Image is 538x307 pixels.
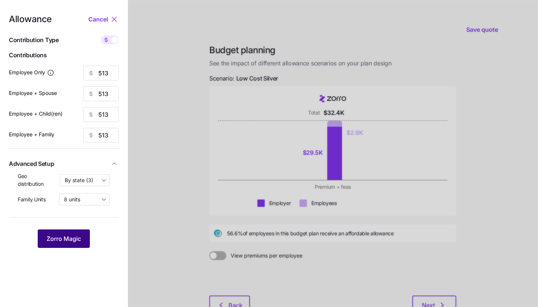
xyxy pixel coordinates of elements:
[9,110,62,118] label: Employee + Child(ren)
[9,15,52,24] span: Allowance
[9,130,54,139] label: Employee + Family
[88,15,110,24] button: Cancel
[9,68,54,76] label: Employee Only
[88,15,108,24] span: Cancel
[9,173,119,211] div: Advanced Setup
[9,159,54,168] span: Advanced Setup
[9,51,119,60] span: Contributions
[47,234,81,243] span: Zorro Magic
[9,35,59,45] span: Contribution Type
[18,196,46,203] span: Family Units
[9,89,57,97] label: Employee + Spouse
[9,155,119,173] button: Advanced Setup
[38,229,90,248] button: Zorro Magic
[18,173,54,188] span: Geo distribution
